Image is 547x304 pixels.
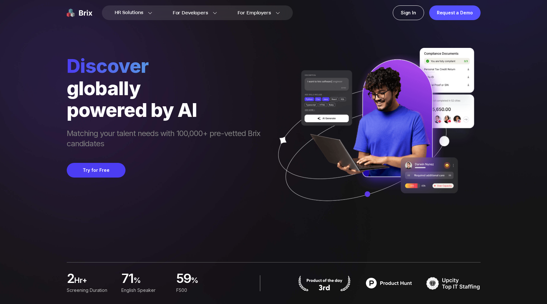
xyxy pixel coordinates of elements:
[267,48,481,220] img: ai generate
[133,275,169,288] span: %
[67,99,267,121] div: powered by AI
[67,54,267,77] span: Discover
[176,273,191,285] span: 59
[67,77,267,99] div: globally
[429,5,481,20] a: Request a Demo
[173,10,208,16] span: For Developers
[67,273,74,285] span: 2
[297,275,352,291] img: product hunt badge
[74,275,114,288] span: hr+
[67,287,114,294] div: Screening duration
[115,8,143,18] span: HR Solutions
[393,5,424,20] a: Sign In
[238,10,271,16] span: For Employers
[67,163,125,178] button: Try for Free
[362,275,416,291] img: product hunt badge
[67,128,267,150] span: Matching your talent needs with 100,000+ pre-vetted Brix candidates
[191,275,223,288] span: %
[121,287,168,294] div: English Speaker
[426,275,481,291] img: TOP IT STAFFING
[176,287,223,294] div: F500
[121,273,133,285] span: 71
